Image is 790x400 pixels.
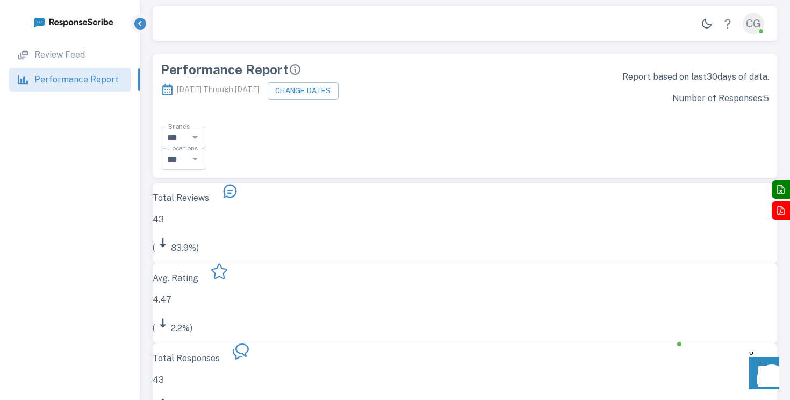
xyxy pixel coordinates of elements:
a: Help Center [717,13,738,34]
p: ( 83.9 %) [153,235,209,255]
iframe: Front Chat [739,352,785,398]
p: Performance Report [34,73,119,86]
label: Brands [168,122,190,131]
div: CG [743,13,764,34]
p: Total Reviews [153,192,209,205]
button: Open [188,130,203,145]
button: Open [188,151,203,166]
p: Number of Responses: 5 [471,92,769,105]
div: Performance Report [161,62,458,77]
p: Total Responses [153,352,220,365]
button: Export to PDF [772,201,790,220]
p: 43 [153,213,209,226]
p: Avg. Rating [153,272,198,285]
p: Report based on last 30 days of data. [471,71,769,83]
p: Review Feed [34,48,85,61]
img: logo [33,15,113,29]
p: [DATE] Through [DATE] [161,80,260,100]
button: Export to Excel [772,180,790,199]
button: Change Dates [268,82,339,100]
label: Locations [168,143,198,152]
p: 4.47 [153,293,198,306]
p: 43 [153,374,220,387]
p: ( 2.2 %) [153,315,198,335]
